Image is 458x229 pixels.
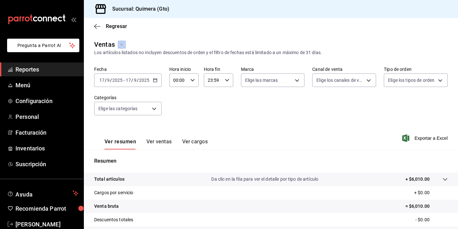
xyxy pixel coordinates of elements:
div: Ventas [94,40,115,49]
p: + $6,010.00 [405,176,430,183]
span: Menú [15,81,78,90]
span: Elige los tipos de orden [388,77,434,83]
span: Configuración [15,97,78,105]
span: [PERSON_NAME] [15,220,78,229]
button: Pregunta a Parrot AI [7,39,79,52]
h3: Sucursal: Quimera (Gto) [107,5,169,13]
input: -- [125,78,131,83]
span: Personal [15,112,78,121]
label: Marca [241,67,305,72]
p: Cargos por servicio [94,189,134,196]
a: Pregunta a Parrot AI [5,47,79,53]
input: -- [107,78,110,83]
span: Pregunta a Parrot AI [17,42,69,49]
span: / [137,78,139,83]
img: Tooltip marker [118,41,126,49]
span: Elige las marcas [245,77,278,83]
button: Exportar a Excel [403,134,448,142]
span: - [124,78,125,83]
button: Ver resumen [105,138,136,149]
p: - $0.00 [415,216,448,223]
span: / [105,78,107,83]
div: Los artículos listados no incluyen descuentos de orden y el filtro de fechas está limitado a un m... [94,49,448,56]
input: -- [99,78,105,83]
label: Hora fin [204,67,233,72]
button: Ver cargos [182,138,208,149]
label: Canal de venta [312,67,376,72]
button: Ver ventas [146,138,172,149]
span: Reportes [15,65,78,74]
span: Ayuda [15,189,70,197]
span: Suscripción [15,160,78,168]
p: Total artículos [94,176,124,183]
span: Regresar [106,23,127,29]
div: navigation tabs [105,138,208,149]
p: Descuentos totales [94,216,133,223]
span: Inventarios [15,144,78,153]
label: Tipo de orden [384,67,448,72]
button: open_drawer_menu [71,17,76,22]
p: + $0.00 [414,189,448,196]
input: -- [134,78,137,83]
span: Facturación [15,128,78,137]
p: Venta bruta [94,203,119,210]
label: Fecha [94,67,162,72]
label: Hora inicio [169,67,199,72]
p: Da clic en la fila para ver el detalle por tipo de artículo [211,176,318,183]
span: Elige los canales de venta [316,77,364,83]
span: / [110,78,112,83]
input: ---- [139,78,150,83]
input: ---- [112,78,123,83]
button: Regresar [94,23,127,29]
span: / [131,78,133,83]
p: Resumen [94,157,448,165]
span: Elige las categorías [98,105,138,112]
p: = $6,010.00 [405,203,448,210]
span: Recomienda Parrot [15,204,78,213]
label: Categorías [94,95,162,100]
